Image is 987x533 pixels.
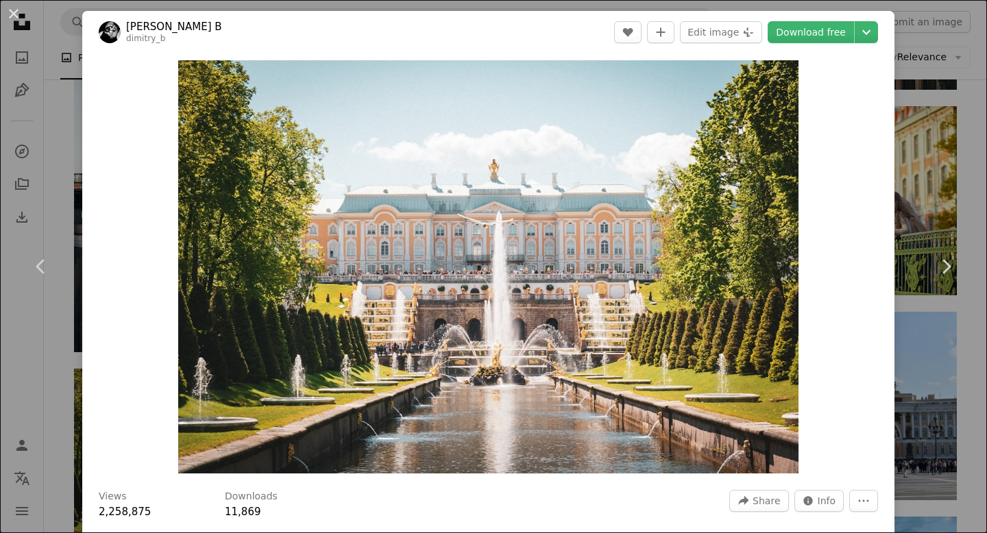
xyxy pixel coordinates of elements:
[225,506,261,518] span: 11,869
[768,21,854,43] a: Download free
[647,21,674,43] button: Add to Collection
[794,490,844,512] button: Stats about this image
[126,34,165,43] a: dimitry_b
[614,21,642,43] button: Like
[753,491,780,511] span: Share
[855,21,878,43] button: Choose download size
[99,506,151,518] span: 2,258,875
[178,60,799,473] button: Zoom in on this image
[99,490,127,504] h3: Views
[225,490,278,504] h3: Downloads
[126,20,222,34] a: [PERSON_NAME] B
[905,201,987,332] a: Next
[849,490,878,512] button: More Actions
[680,21,762,43] button: Edit image
[818,491,836,511] span: Info
[729,490,788,512] button: Share this image
[178,60,799,473] img: water fountain in front of white concrete building during daytime
[99,21,121,43] img: Go to Dimitry B's profile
